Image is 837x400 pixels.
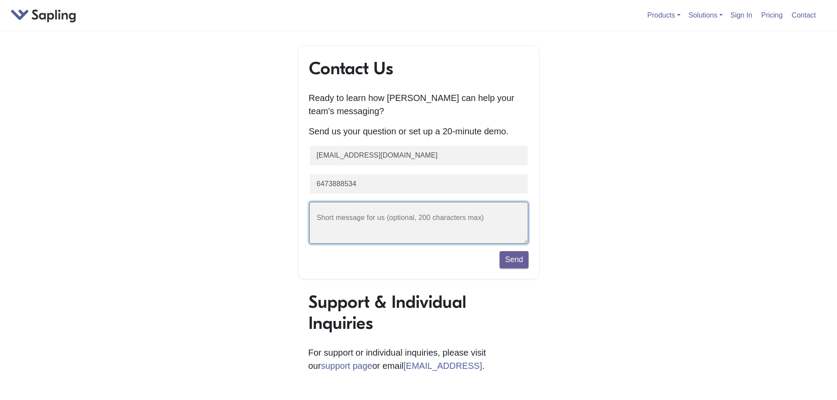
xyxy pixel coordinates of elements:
[308,346,529,372] p: For support or individual inquiries, please visit our or email .
[500,251,528,268] button: Send
[309,91,529,118] p: Ready to learn how [PERSON_NAME] can help your team's messaging?
[788,8,819,22] a: Contact
[758,8,786,22] a: Pricing
[309,173,529,195] input: Phone number (optional)
[309,125,529,138] p: Send us your question or set up a 20-minute demo.
[403,361,482,371] a: [EMAIL_ADDRESS]
[321,361,372,371] a: support page
[309,145,529,166] input: Business email (required)
[688,11,723,19] a: Solutions
[309,58,529,79] h1: Contact Us
[647,11,680,19] a: Products
[308,292,529,334] h1: Support & Individual Inquiries
[727,8,756,22] a: Sign In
